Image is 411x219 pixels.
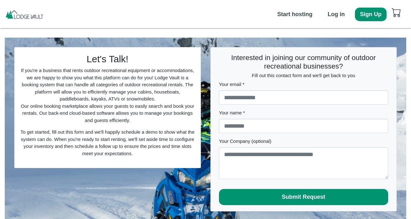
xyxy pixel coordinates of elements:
[355,8,387,21] button: Sign Up
[328,11,345,17] b: Log in
[21,53,195,65] h2: Let's Talk!
[360,11,382,17] b: Sign Up
[21,103,195,124] p: Our online booking marketplace allows your guests to easily search and book your rentals. Our bac...
[21,129,195,157] p: To get started, fill out this form and we'll happily schedule a demo to show what the system can ...
[392,8,401,17] svg: cart
[219,73,388,78] h6: Fill out this contact form and we'll get back to you
[219,53,388,70] h4: Interested in joining our community of outdoor recreational businesses?
[219,189,388,205] button: Submit Request
[219,138,388,145] label: Your Company (optional)
[219,109,388,117] label: Your name *
[323,8,350,21] button: Log in
[219,81,388,88] label: Your email *
[15,47,201,168] div: If you're a business that rents outdoor recreational equipment or accommodations, we are happy to...
[5,9,44,19] img: pAKp5ICTv7cAAAAASUVORK5CYII=
[272,8,318,21] button: Start hosting
[282,194,325,200] b: Submit Request
[277,11,312,17] b: Start hosting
